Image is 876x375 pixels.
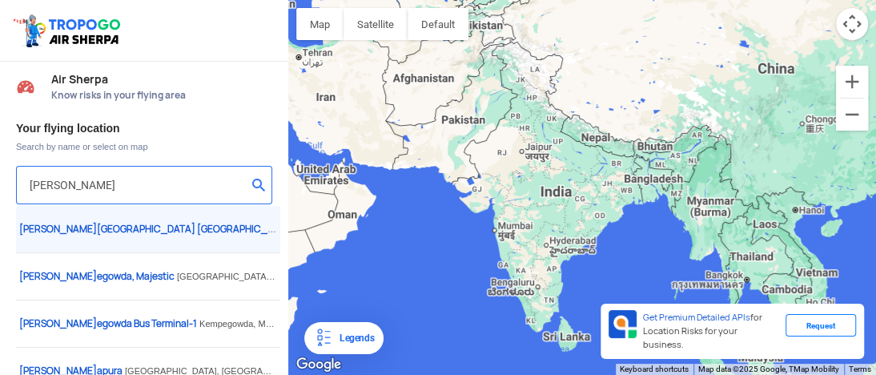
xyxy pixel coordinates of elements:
[19,270,177,283] span: egowda, Majestic
[12,12,126,49] img: ic_tgdronemaps.svg
[609,310,637,338] img: Premium APIs
[30,175,247,195] input: Search your flying location
[16,77,35,96] img: Risk Scores
[786,314,856,337] div: Request
[344,8,408,40] button: Show satellite imagery
[51,73,272,86] span: Air Sherpa
[849,365,871,373] a: Terms
[16,140,272,153] span: Search by name or select on map
[19,317,97,330] span: [PERSON_NAME]
[698,365,839,373] span: Map data ©2025 Google, TMap Mobility
[836,99,868,131] button: Zoom out
[16,123,272,134] h3: Your flying location
[296,8,344,40] button: Show street map
[19,223,97,236] span: [PERSON_NAME]
[19,223,324,236] span: [GEOGRAPHIC_DATA] [GEOGRAPHIC_DATA] (BLR)
[836,8,868,40] button: Map camera controls
[643,312,750,323] span: Get Premium Detailed APIs
[19,317,199,330] span: egowda Bus Terminal-1
[177,272,365,281] span: [GEOGRAPHIC_DATA], [GEOGRAPHIC_DATA]
[51,89,272,102] span: Know risks in your flying area
[836,66,868,98] button: Zoom in
[199,319,484,329] span: Kempegowda, Majestic, [GEOGRAPHIC_DATA], [GEOGRAPHIC_DATA]
[292,354,345,375] img: Google
[637,310,786,353] div: for Location Risks for your business.
[314,329,333,348] img: Legends
[333,329,374,348] div: Legends
[19,270,97,283] span: [PERSON_NAME]
[292,354,345,375] a: Open this area in Google Maps (opens a new window)
[620,364,689,375] button: Keyboard shortcuts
